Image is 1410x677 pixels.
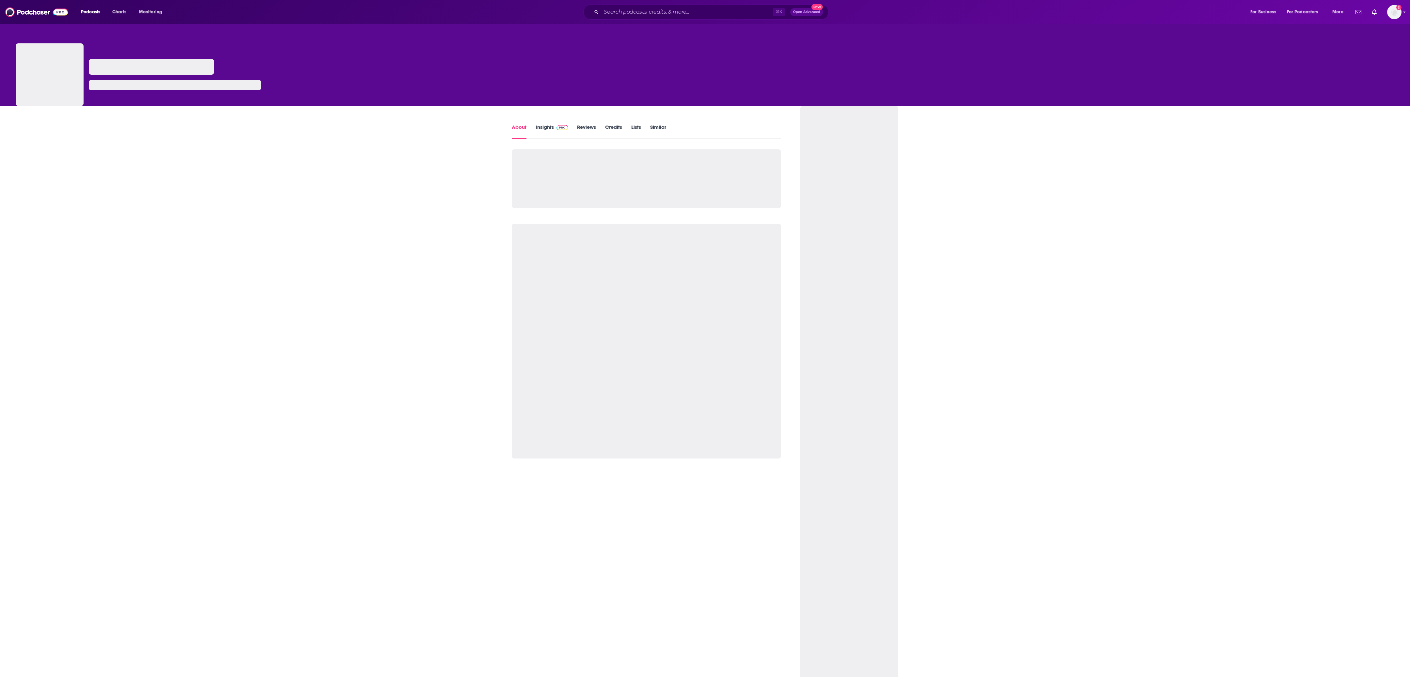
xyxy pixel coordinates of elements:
[1369,7,1379,18] a: Show notifications dropdown
[631,124,641,139] a: Lists
[1396,5,1402,10] svg: Add a profile image
[1250,8,1276,17] span: For Business
[605,124,622,139] a: Credits
[1387,5,1402,19] span: Logged in as FIREPodchaser25
[1283,7,1328,17] button: open menu
[556,125,568,130] img: Podchaser Pro
[790,8,823,16] button: Open AdvancedNew
[650,124,666,139] a: Similar
[1332,8,1343,17] span: More
[601,7,773,17] input: Search podcasts, credits, & more...
[811,4,823,10] span: New
[589,5,835,20] div: Search podcasts, credits, & more...
[112,8,126,17] span: Charts
[139,8,162,17] span: Monitoring
[108,7,130,17] a: Charts
[577,124,596,139] a: Reviews
[1353,7,1364,18] a: Show notifications dropdown
[76,7,109,17] button: open menu
[536,124,568,139] a: InsightsPodchaser Pro
[773,8,785,16] span: ⌘ K
[1287,8,1318,17] span: For Podcasters
[793,10,820,14] span: Open Advanced
[1387,5,1402,19] img: User Profile
[81,8,100,17] span: Podcasts
[1328,7,1352,17] button: open menu
[1387,5,1402,19] button: Show profile menu
[5,6,68,18] img: Podchaser - Follow, Share and Rate Podcasts
[1246,7,1284,17] button: open menu
[512,124,526,139] a: About
[134,7,171,17] button: open menu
